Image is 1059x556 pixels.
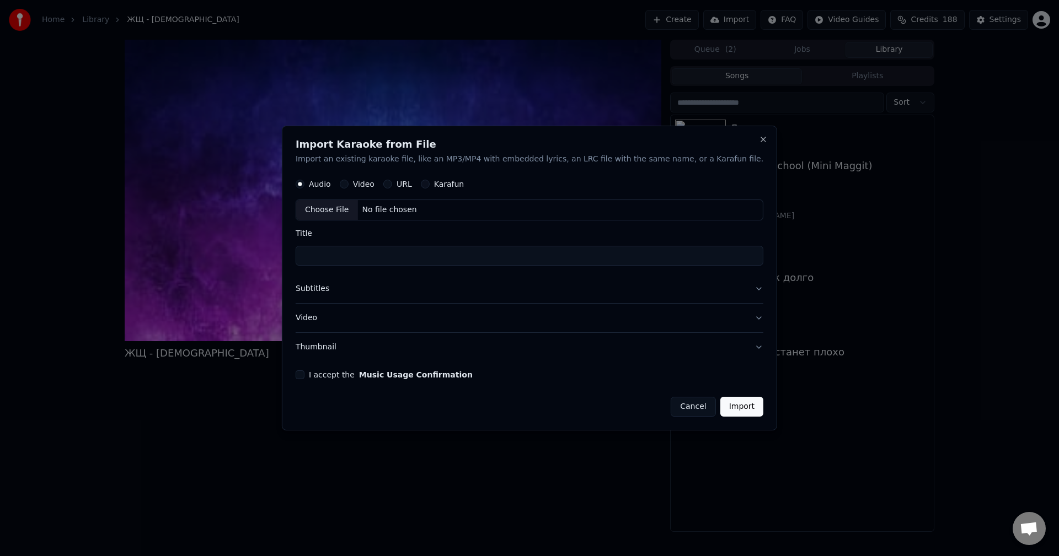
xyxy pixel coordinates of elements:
[296,275,763,304] button: Subtitles
[397,181,412,188] label: URL
[296,333,763,361] button: Thumbnail
[357,205,421,216] div: No file chosen
[434,181,464,188] label: Karafun
[309,181,331,188] label: Audio
[296,154,763,165] p: Import an existing karaoke file, like an MP3/MP4 with embedded lyrics, an LRC file with the same ...
[720,397,763,417] button: Import
[309,371,473,379] label: I accept the
[296,139,763,149] h2: Import Karaoke from File
[671,397,715,417] button: Cancel
[359,371,473,379] button: I accept the
[353,181,375,188] label: Video
[296,304,763,332] button: Video
[296,201,358,220] div: Choose File
[296,230,763,237] label: Title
